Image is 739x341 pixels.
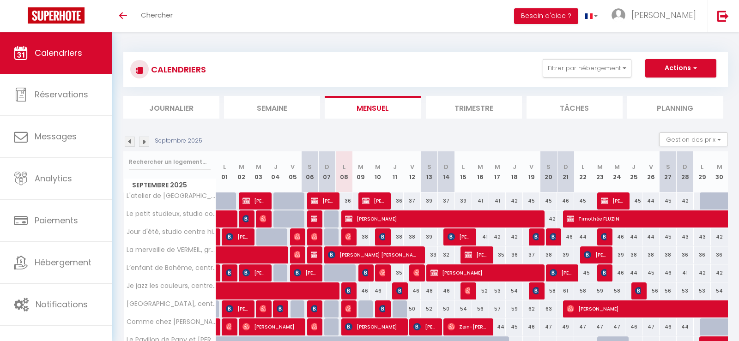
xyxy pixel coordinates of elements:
input: Rechercher un logement... [129,154,211,170]
span: [GEOGRAPHIC_DATA], centre historique [GEOGRAPHIC_DATA] [125,300,218,307]
span: [PERSON_NAME] [362,264,368,281]
abbr: V [410,162,414,171]
abbr: L [343,162,345,171]
span: [PERSON_NAME] [550,228,555,245]
div: 63 [540,300,557,317]
div: 50 [404,300,421,317]
div: 41 [472,228,489,245]
span: [PERSON_NAME] [311,192,333,209]
span: Réservations [35,89,88,100]
div: 46 [608,228,625,245]
div: 59 [506,300,523,317]
span: [PERSON_NAME] [379,228,385,245]
div: 52 [421,300,438,317]
div: 53 [489,282,506,299]
span: Hébergement [35,257,91,268]
div: 56 [660,282,677,299]
div: 36 [387,192,404,209]
th: 28 [677,151,694,192]
div: 44 [625,264,642,281]
div: 44 [677,318,694,335]
span: [PERSON_NAME] [465,282,470,299]
th: 27 [660,151,677,192]
div: 58 [574,282,591,299]
li: Trimestre [426,96,522,119]
span: [PERSON_NAME] [345,300,351,317]
th: 23 [591,151,608,192]
th: 29 [694,151,711,192]
abbr: D [683,162,687,171]
div: 49 [557,318,574,335]
div: 35 [387,264,404,281]
span: [PERSON_NAME] [448,228,470,245]
div: 37 [438,192,455,209]
span: [PERSON_NAME] Forward [533,228,538,245]
abbr: M [256,162,261,171]
span: [PERSON_NAME] [601,264,606,281]
th: 20 [540,151,557,192]
abbr: J [513,162,516,171]
span: [PERSON_NAME] [345,228,351,245]
span: [PERSON_NAME] [PERSON_NAME] [277,300,282,317]
div: 38 [660,246,677,263]
div: 54 [455,300,472,317]
abbr: D [325,162,329,171]
th: 21 [557,151,574,192]
div: 37 [404,192,421,209]
span: [PERSON_NAME] [631,9,696,21]
li: Mensuel [325,96,421,119]
span: [PERSON_NAME] [242,210,248,227]
span: [PERSON_NAME] Hazenbroek-[PERSON_NAME] [379,300,385,317]
abbr: L [582,162,584,171]
div: 44 [625,228,642,245]
abbr: D [563,162,568,171]
span: [PERSON_NAME] [226,318,231,335]
span: Notifications [36,299,88,310]
span: [PERSON_NAME] Thio [584,246,606,263]
span: [PERSON_NAME] [465,246,487,263]
div: 36 [694,246,711,263]
div: 39 [421,228,438,245]
span: [PERSON_NAME] [345,282,351,299]
div: 38 [540,246,557,263]
span: [PERSON_NAME] [PERSON_NAME] [635,282,641,299]
img: logout [717,10,729,22]
li: Journalier [123,96,219,119]
div: 42 [711,264,728,281]
span: Jour d'été, studio centre historique [GEOGRAPHIC_DATA] [125,228,218,235]
li: Planning [627,96,723,119]
th: 18 [506,151,523,192]
div: 46 [625,318,642,335]
div: 36 [711,246,728,263]
div: 42 [694,264,711,281]
span: La merveille de VERMEIL, grand studio lumineux [125,246,218,253]
span: L'atelier de [GEOGRAPHIC_DATA], petit studio 1 km centre [125,192,218,199]
span: [PERSON_NAME] [396,282,402,299]
div: 58 [540,282,557,299]
div: 53 [694,282,711,299]
div: 47 [540,318,557,335]
div: 36 [506,246,523,263]
span: Tiphaine Montcriol [260,300,265,317]
div: 48 [421,282,438,299]
div: 45 [660,192,677,209]
th: 07 [318,151,335,192]
div: 42 [506,192,523,209]
h3: CALENDRIERS [149,59,206,80]
div: 56 [642,282,660,299]
span: [PERSON_NAME] 2 [362,192,385,209]
span: Comme chez [PERSON_NAME], proche centre [GEOGRAPHIC_DATA] [125,318,218,325]
span: [PERSON_NAME] [226,300,248,317]
div: 45 [540,192,557,209]
th: 06 [301,151,318,192]
div: 42 [540,210,557,227]
img: Super Booking [28,7,85,24]
li: Tâches [527,96,623,119]
div: 33 [421,246,438,263]
div: 61 [557,282,574,299]
span: [PERSON_NAME] [PERSON_NAME] [328,246,419,263]
th: 13 [421,151,438,192]
div: 47 [608,318,625,335]
span: Paiements [35,215,78,226]
div: 45 [506,318,523,335]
